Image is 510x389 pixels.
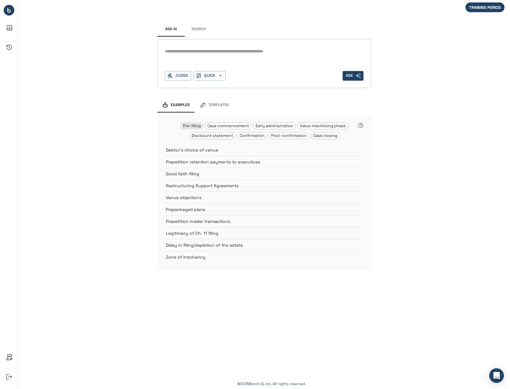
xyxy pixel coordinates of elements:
[311,133,340,138] span: Case closing
[165,71,191,80] button: Judge
[465,5,505,10] span: TRAINING PERIOD
[166,194,348,201] p: Venue objections
[166,206,348,212] p: Prepackaged plans
[165,156,364,168] div: Prepetition retention payments to executives
[208,103,229,108] span: Templates
[185,22,212,37] button: Search
[165,251,364,263] div: Zone of insolvency
[237,132,267,139] div: Confirmation
[165,215,364,227] div: Prepetition insider transactions
[194,71,226,80] button: QUICK
[253,122,296,130] div: Early administration
[343,71,363,80] span: Enter search text
[165,227,364,239] div: Legitimacy of Ch. 11 filing
[165,168,364,180] div: Good faith filing
[166,230,348,236] p: Legitimacy of Ch. 11 filing
[165,239,364,251] div: Delay in filing/depletion of the estate
[205,122,252,130] div: Case commencement
[268,132,309,139] div: Post-confirmation
[165,27,177,32] span: Ask AI
[171,103,190,108] span: Examples
[166,171,348,177] p: Good faith filing
[165,191,364,203] div: Venue objections
[166,183,348,189] p: Restructuring Support Agreements
[166,254,348,260] p: Zone of insolvency
[311,132,340,139] div: Case closing
[180,122,203,130] div: Pre-filing
[465,2,508,12] div: We are not billing you for your initial period of in-app activity.
[165,180,364,191] div: Restructuring Support Agreements
[205,123,251,128] span: Case commencement
[157,98,371,112] div: examples and templates tabs
[166,242,348,248] p: Delay in filing/depletion of the estate
[166,147,348,153] p: Debtor's choice of venue
[189,133,235,138] span: Disclosure statement
[166,218,348,224] p: Prepetition insider transactions
[253,123,296,128] span: Early administration
[166,159,348,165] p: Prepetition retention payments to executives
[297,123,348,128] span: Value-maximizing phase
[343,71,363,80] button: Ask
[297,122,348,130] div: Value-maximizing phase
[489,368,504,383] div: Open Intercom Messenger
[165,203,364,215] div: Prepackaged plans
[189,132,236,139] div: Disclosure statement
[237,133,267,138] span: Confirmation
[180,123,203,128] span: Pre-filing
[269,133,309,138] span: Post-confirmation
[165,144,364,156] div: Debtor's choice of venue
